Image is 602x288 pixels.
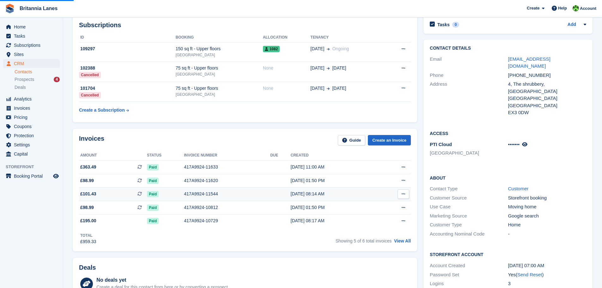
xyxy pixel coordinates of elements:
div: [DATE] 07:00 AM [508,262,586,269]
h2: Invoices [79,135,104,145]
th: Due [270,150,290,161]
span: ••••••• [508,142,520,147]
span: Subscriptions [14,41,52,50]
div: [DATE] 08:17 AM [291,218,377,224]
a: Guide [338,135,366,145]
div: EX3 0DW [508,109,586,116]
div: Use Case [430,203,508,211]
a: [EMAIL_ADDRESS][DOMAIN_NAME] [508,56,550,69]
div: [DATE] 08:14 AM [291,191,377,197]
span: [DATE] [332,85,346,92]
span: ( ) [516,272,544,277]
div: Total [80,233,96,238]
a: Customer [508,186,529,191]
span: Paid [147,178,159,184]
span: Paid [147,218,159,224]
span: Paid [147,191,159,197]
span: Account [580,5,596,12]
div: 102388 [79,65,176,71]
a: Deals [15,84,60,91]
span: £98.99 [80,177,94,184]
span: [DATE] [310,85,324,92]
a: Add [568,21,576,28]
div: Password Set [430,271,508,279]
span: £195.00 [80,218,96,224]
img: stora-icon-8386f47178a22dfd0bd8f6a31ec36ba5ce8667c1dd55bd0f319d3a0aa187defe.svg [5,4,15,13]
span: Invoices [14,104,52,113]
span: £101.43 [80,191,96,197]
th: ID [79,33,176,43]
span: Deals [15,84,26,90]
div: Create a Subscription [79,107,125,113]
div: None [263,65,311,71]
a: menu [3,95,60,103]
span: 1082 [263,46,280,52]
a: menu [3,50,60,59]
img: Robert Parr [573,5,579,11]
div: Yes [508,271,586,279]
span: Showing 5 of 6 total invoices [336,238,392,243]
div: £959.33 [80,238,96,245]
h2: Storefront Account [430,251,586,257]
span: Create [527,5,539,11]
div: Logins [430,280,508,287]
a: menu [3,41,60,50]
span: Pricing [14,113,52,122]
a: Send Reset [517,272,542,277]
span: Booking Portal [14,172,52,181]
span: Home [14,22,52,31]
div: [GEOGRAPHIC_DATA] [176,92,263,97]
div: 417A9924-10729 [184,218,270,224]
li: [GEOGRAPHIC_DATA] [430,150,508,157]
a: Preview store [52,172,60,180]
span: Sites [14,50,52,59]
th: Booking [176,33,263,43]
div: 417A9924-11620 [184,177,270,184]
a: Prospects 4 [15,76,60,83]
div: Storefront booking [508,194,586,202]
div: Phone [430,72,508,79]
div: 75 sq ft - Upper floors [176,85,263,92]
div: Contact Type [430,185,508,193]
th: Amount [79,150,147,161]
h2: Tasks [437,22,450,28]
a: menu [3,122,60,131]
div: [DATE] 01:50 PM [291,204,377,211]
div: [GEOGRAPHIC_DATA] [176,71,263,77]
h2: Subscriptions [79,21,411,29]
span: Help [558,5,567,11]
div: Accounting Nominal Code [430,230,508,238]
div: Cancelled [79,72,101,78]
div: 417A9924-10812 [184,204,270,211]
h2: Deals [79,264,96,271]
span: Protection [14,131,52,140]
div: Customer Type [430,221,508,229]
span: Analytics [14,95,52,103]
span: Paid [147,164,159,170]
span: CRM [14,59,52,68]
div: None [263,85,311,92]
div: 417A9924-11633 [184,164,270,170]
th: Created [291,150,377,161]
th: Tenancy [310,33,385,43]
div: [GEOGRAPHIC_DATA] [508,102,586,109]
span: Ongoing [332,46,349,51]
span: Coupons [14,122,52,131]
span: Tasks [14,32,52,40]
div: Account Created [430,262,508,269]
div: Home [508,221,586,229]
div: - [508,230,586,238]
div: [GEOGRAPHIC_DATA] [176,52,263,58]
a: menu [3,22,60,31]
a: menu [3,104,60,113]
th: Allocation [263,33,311,43]
a: Contacts [15,69,60,75]
div: 75 sq ft - Upper floors [176,65,263,71]
span: £363.49 [80,164,96,170]
span: [DATE] [332,65,346,71]
div: Google search [508,212,586,220]
div: 4 [54,77,60,82]
h2: Contact Details [430,46,586,51]
div: [DATE] 11:00 AM [291,164,377,170]
a: menu [3,140,60,149]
